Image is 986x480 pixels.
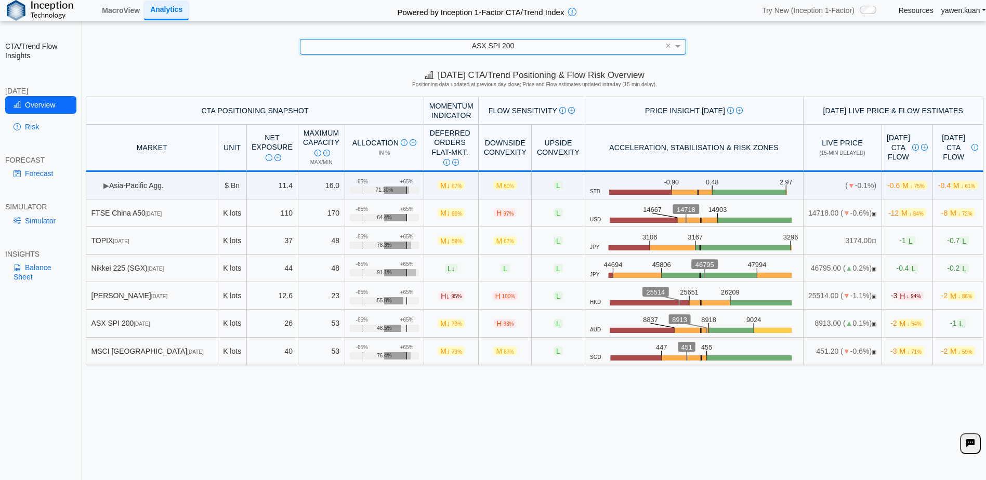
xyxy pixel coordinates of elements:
td: 46795.00 ( 0.2%) [804,255,882,282]
td: 44 [247,255,298,282]
span: Clear value [664,39,673,54]
span: 67% [504,238,514,244]
span: 97% [503,211,514,217]
th: Upside Convexity [532,125,585,172]
div: FORECAST [5,155,76,165]
text: 451 [681,344,692,352]
span: L [554,264,563,273]
span: ▼ [843,209,850,217]
span: ASX SPI 200 [472,42,515,50]
text: 47994 [748,261,767,269]
span: -8 [941,208,975,217]
span: L [554,181,563,190]
a: Analytics [144,1,189,20]
span: 79% [452,321,462,327]
span: ↓ 61% [961,183,976,189]
span: -2 [941,291,975,300]
span: ↓ [446,319,450,327]
td: 451.20 ( -0.6%) [804,338,882,365]
span: [DATE] CTA/Trend Positioning & Flow Risk Overview [425,70,644,80]
td: 53 [298,338,345,365]
span: 80% [504,183,514,189]
div: Nikkei 225 (SGX) [91,263,213,273]
span: M [948,208,975,217]
span: M [493,181,517,190]
span: ↓ 71% [907,349,922,355]
span: H [438,291,464,300]
span: ↓ 86% [958,294,972,299]
span: (15-min delayed) [819,150,865,156]
th: CTA Positioning Snapshot [86,97,424,125]
span: L [554,319,563,328]
span: 91.1% [377,270,391,276]
div: [DATE] [5,86,76,96]
span: H [897,291,924,300]
img: Info [266,154,272,161]
div: INSIGHTS [5,249,76,259]
span: ↓ 72% [958,211,972,217]
img: Read More [410,139,416,146]
span: ↓ [446,209,450,217]
img: Read More [274,154,281,161]
text: 46795 [695,261,714,269]
a: Simulator [5,212,76,230]
th: Momentum Indicator [424,97,479,125]
span: ↓ 54% [907,321,922,327]
span: ↓ 84% [909,211,924,217]
h2: CTA/Trend Flow Insights [5,42,76,60]
div: -65% [356,317,368,323]
span: -3 [890,346,924,355]
span: M [948,346,975,355]
span: L [445,264,458,273]
span: L [959,264,969,273]
span: 86% [452,211,462,217]
span: Try New (Inception 1-Factor) [762,6,854,15]
span: M [897,319,924,328]
td: 26 [247,310,298,337]
span: [DATE] [146,211,162,217]
span: M [493,236,517,245]
span: ↓ 94% [906,294,921,299]
span: in % [379,150,390,156]
img: Read More [736,107,743,114]
div: +65% [400,344,414,351]
span: 73% [452,349,462,355]
span: -2 [941,346,975,355]
span: M [438,346,465,355]
span: ↓ 59% [958,349,972,355]
div: -65% [356,206,368,212]
span: M [951,181,978,190]
text: 447 [656,344,667,352]
td: 37 [247,227,298,255]
span: L [554,346,563,355]
text: 2.97 [784,178,797,186]
div: Price Insight [DATE] [590,106,798,115]
span: ▲ [846,264,853,272]
th: Downside Convexity [479,125,532,172]
span: ↓ 75% [910,183,925,189]
text: 14903 [708,206,727,214]
img: Info [912,144,919,151]
span: 76.4% [377,353,391,359]
th: [DATE] Live Price & Flow Estimates [804,97,983,125]
span: OPEN: Market session is currently open. [872,321,876,327]
text: 44694 [604,261,623,269]
a: Balance Sheet [5,259,76,286]
td: 8913.00 ( 0.1%) [804,310,882,337]
span: 87% [504,349,514,355]
a: Resources [899,6,934,15]
td: 12.6 [247,282,298,310]
span: JPY [590,272,599,278]
span: H [494,208,516,217]
span: OPEN: Market session is currently open. [872,211,876,217]
span: STD [590,189,600,195]
td: 170 [298,199,345,227]
td: 25514.00 ( -1.1%) [804,282,882,310]
span: -0.2 [947,264,969,273]
span: M [948,291,975,300]
span: HKD [590,299,601,305]
span: 67% [452,183,462,189]
span: -0.6 [887,181,927,190]
a: MacroView [98,2,144,19]
text: 0.48 [708,178,721,186]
